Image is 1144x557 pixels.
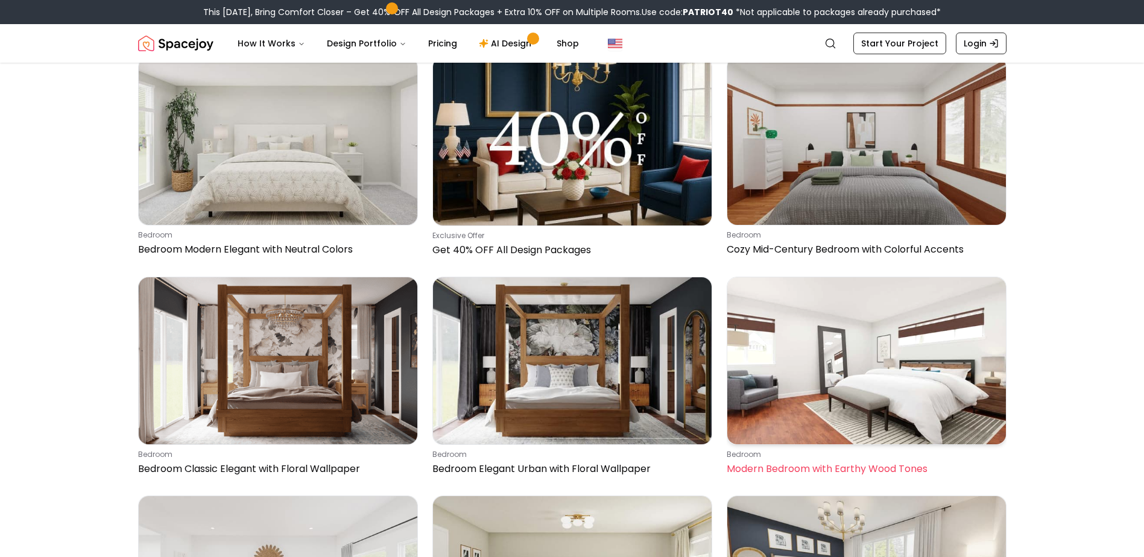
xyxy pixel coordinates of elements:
p: bedroom [138,230,413,240]
a: AI Design [469,31,545,55]
p: Bedroom Elegant Urban with Floral Wallpaper [432,462,707,476]
p: bedroom [727,230,1002,240]
a: Bedroom Elegant Urban with Floral WallpaperbedroomBedroom Elegant Urban with Floral Wallpaper [432,277,712,481]
p: Exclusive Offer [432,231,707,241]
a: Shop [547,31,589,55]
span: Use code: [642,6,733,18]
p: Get 40% OFF All Design Packages [432,243,707,257]
p: Bedroom Modern Elegant with Neutral Colors [138,242,413,257]
nav: Global [138,24,1007,63]
a: Start Your Project [853,33,946,54]
img: Bedroom Elegant Urban with Floral Wallpaper [433,277,712,444]
nav: Main [228,31,589,55]
p: bedroom [138,450,413,459]
a: Spacejoy [138,31,213,55]
img: Bedroom Classic Elegant with Floral Wallpaper [139,277,417,444]
p: bedroom [727,450,1002,459]
a: Bedroom Modern Elegant with Neutral ColorsbedroomBedroom Modern Elegant with Neutral Colors [138,57,418,262]
img: Spacejoy Logo [138,31,213,55]
button: Design Portfolio [317,31,416,55]
b: PATRIOT40 [683,6,733,18]
span: *Not applicable to packages already purchased* [733,6,941,18]
a: Pricing [419,31,467,55]
button: How It Works [228,31,315,55]
img: Bedroom Modern Elegant with Neutral Colors [139,57,417,224]
a: Get 40% OFF All Design PackagesExclusive OfferGet 40% OFF All Design Packages [432,57,712,262]
p: Cozy Mid-Century Bedroom with Colorful Accents [727,242,1002,257]
img: Modern Bedroom with Earthy Wood Tones [727,277,1006,444]
a: Login [956,33,1007,54]
a: Cozy Mid-Century Bedroom with Colorful AccentsbedroomCozy Mid-Century Bedroom with Colorful Accents [727,57,1007,262]
div: This [DATE], Bring Comfort Closer – Get 40% OFF All Design Packages + Extra 10% OFF on Multiple R... [203,6,941,18]
img: Cozy Mid-Century Bedroom with Colorful Accents [727,57,1006,224]
p: bedroom [432,450,707,459]
a: Modern Bedroom with Earthy Wood TonesbedroomModern Bedroom with Earthy Wood Tones [727,277,1007,481]
p: Bedroom Classic Elegant with Floral Wallpaper [138,462,413,476]
a: Bedroom Classic Elegant with Floral WallpaperbedroomBedroom Classic Elegant with Floral Wallpaper [138,277,418,481]
img: Get 40% OFF All Design Packages [433,57,712,225]
p: Modern Bedroom with Earthy Wood Tones [727,462,1002,476]
img: United States [608,36,622,51]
